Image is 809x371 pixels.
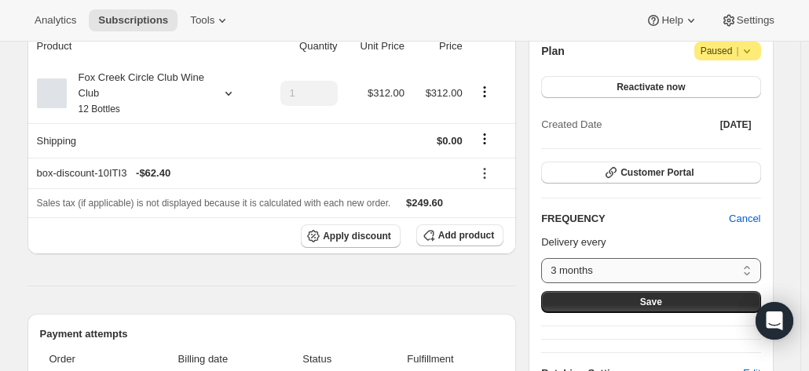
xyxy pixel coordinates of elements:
h2: Plan [541,43,565,59]
span: Apply discount [323,230,391,242]
th: Product [27,29,259,64]
span: Subscriptions [98,14,168,27]
th: Price [409,29,467,64]
button: Product actions [472,83,497,100]
th: Unit Price [342,29,409,64]
h2: FREQUENCY [541,211,729,227]
span: Add product [438,229,494,242]
span: | [736,45,738,57]
button: Help [636,9,708,31]
small: 12 Bottles [79,104,120,115]
button: Reactivate now [541,76,760,98]
span: Cancel [729,211,760,227]
span: Settings [737,14,774,27]
span: Created Date [541,117,602,133]
span: Tools [190,14,214,27]
span: Sales tax (if applicable) is not displayed because it is calculated with each new order. [37,198,391,209]
span: Status [277,351,357,367]
div: Fox Creek Circle Club Wine Club [67,70,208,117]
span: $312.00 [368,87,404,99]
span: $249.60 [406,197,443,209]
th: Shipping [27,123,259,158]
span: Customer Portal [620,166,694,179]
button: Analytics [25,9,86,31]
span: Reactivate now [617,81,685,93]
button: Apply discount [301,224,401,248]
button: Subscriptions [89,9,178,31]
div: Open Intercom Messenger [756,302,793,340]
button: Customer Portal [541,162,760,184]
button: [DATE] [711,114,761,136]
span: - $62.40 [136,165,170,181]
span: Help [661,14,683,27]
button: Shipping actions [472,130,497,147]
th: Quantity [258,29,342,64]
p: Delivery every [541,235,760,250]
span: [DATE] [720,118,752,131]
h2: Payment attempts [40,326,504,342]
span: $312.00 [426,87,463,99]
button: Cancel [719,206,770,231]
button: Settings [712,9,784,31]
button: Tools [181,9,240,31]
span: Billing date [138,351,268,367]
span: Fulfillment [367,351,494,367]
button: Save [541,291,760,313]
span: Save [640,296,662,308]
div: box-discount-10ITI3 [37,165,463,181]
button: Add product [416,224,503,246]
span: Paused [701,43,755,59]
span: $0.00 [437,135,463,147]
span: Analytics [35,14,76,27]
